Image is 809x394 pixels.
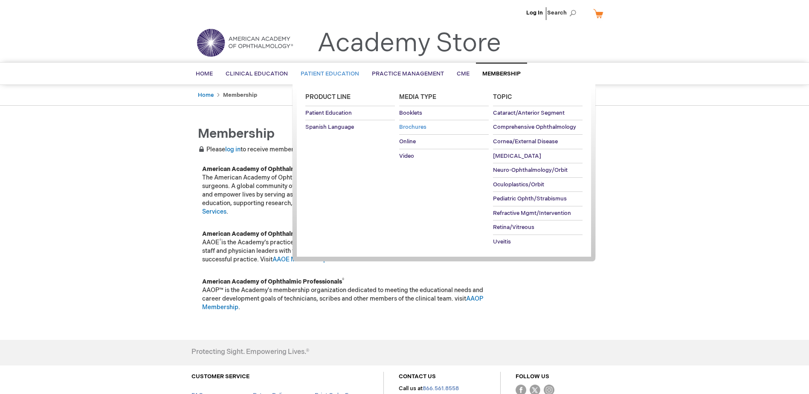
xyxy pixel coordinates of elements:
p: AAOE is the Academy’s practice management membership organization providing administrative staff ... [202,230,488,264]
a: log in [225,146,241,153]
strong: American Academy of Ophthalmology [202,165,313,173]
span: Uveitis [493,238,511,245]
span: Brochures [399,124,426,130]
span: Patient Education [301,70,359,77]
span: Membership [198,126,275,142]
span: Comprehensive Ophthalmology [493,124,576,130]
a: 866.561.8558 [423,385,459,392]
span: Please to receive member pricing [198,146,316,153]
a: Academy Store [317,28,501,59]
span: Product Line [305,93,351,101]
span: Cornea/External Disease [493,138,558,145]
span: Clinical Education [226,70,288,77]
span: Media Type [399,93,436,101]
span: Practice Management [372,70,444,77]
span: Refractive Mgmt/Intervention [493,210,571,217]
sup: ® [342,278,344,283]
a: Log In [526,9,543,16]
span: Spanish Language [305,124,354,130]
strong: American Academy of Ophthalmic Executives [202,230,336,238]
h4: Protecting Sight. Empowering Lives.® [191,348,309,356]
strong: American Academy of Ophthalmic Professionals [202,278,344,285]
span: Membership [482,70,521,77]
sup: ® [219,238,221,243]
strong: Membership [223,92,257,98]
span: Search [547,4,580,21]
span: Booklets [399,110,422,116]
p: AAOP™ is the Academy's membership organization dedicated to meeting the educational needs and car... [202,278,488,312]
span: Oculoplastics/Orbit [493,181,544,188]
span: Cataract/Anterior Segment [493,110,565,116]
a: CONTACT US [399,373,436,380]
span: CME [457,70,470,77]
span: [MEDICAL_DATA] [493,153,541,159]
a: FOLLOW US [516,373,549,380]
span: Pediatric Ophth/Strabismus [493,195,567,202]
span: Home [196,70,213,77]
span: Neuro-Ophthalmology/Orbit [493,167,568,174]
span: Topic [493,93,512,101]
a: CUSTOMER SERVICE [191,373,249,380]
p: The American Academy of Ophthalmology is the world’s largest association of eye physicians and su... [202,165,488,216]
span: Patient Education [305,110,352,116]
span: Online [399,138,416,145]
span: Video [399,153,414,159]
span: Retina/Vitreous [493,224,534,231]
a: AAOE Membership [273,256,327,263]
a: Home [198,92,214,98]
